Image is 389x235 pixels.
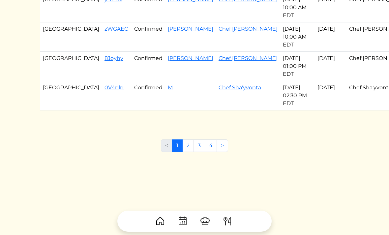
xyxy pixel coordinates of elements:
a: zWGAEC [105,26,128,32]
td: Confirmed [132,52,165,81]
td: [DATE] [315,52,346,81]
a: Chef [PERSON_NAME] [219,26,278,32]
td: [GEOGRAPHIC_DATA] [40,52,102,81]
td: [DATE] 02:30 PM EDT [280,81,315,110]
a: 1 [172,140,183,152]
img: ChefHat-a374fb509e4f37eb0702ca99f5f64f3b6956810f32a249b33092029f8484b388.svg [200,216,210,226]
a: 4 [205,140,217,152]
td: [GEOGRAPHIC_DATA] [40,81,102,110]
a: 2 [182,140,194,152]
a: [PERSON_NAME] [168,55,213,62]
a: 3 [194,140,205,152]
a: [PERSON_NAME] [168,26,213,32]
a: 0V4nln [105,85,124,91]
td: Confirmed [132,81,165,110]
img: CalendarDots-5bcf9d9080389f2a281d69619e1c85352834be518fbc73d9501aef674afc0d57.svg [177,216,188,226]
td: [DATE] 01:00 PM EDT [280,52,315,81]
td: [GEOGRAPHIC_DATA] [40,22,102,52]
a: M [168,85,173,91]
td: Confirmed [132,22,165,52]
a: Chef Sha'yvonta [219,85,261,91]
nav: Pages [161,140,228,158]
a: 8Joyhy [105,55,123,62]
td: [DATE] [315,81,346,110]
a: Next [217,140,228,152]
a: Chef [PERSON_NAME] [219,55,278,62]
td: [DATE] 10:00 AM EDT [280,22,315,52]
td: [DATE] [315,22,346,52]
img: House-9bf13187bcbb5817f509fe5e7408150f90897510c4275e13d0d5fca38e0b5951.svg [155,216,165,226]
img: ForkKnife-55491504ffdb50bab0c1e09e7649658475375261d09fd45db06cec23bce548bf.svg [222,216,233,226]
